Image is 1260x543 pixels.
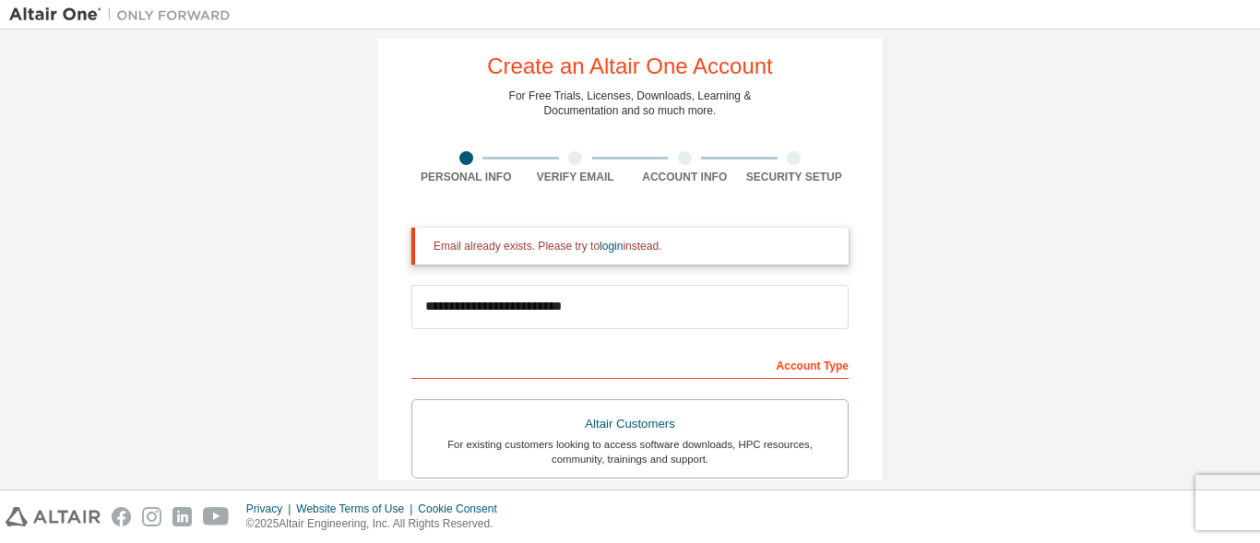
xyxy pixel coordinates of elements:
div: Create an Altair One Account [487,55,773,77]
div: Security Setup [740,170,850,184]
img: facebook.svg [112,507,131,526]
p: © 2025 Altair Engineering, Inc. All Rights Reserved. [246,516,508,532]
a: login [600,240,623,253]
div: Altair Customers [423,411,837,437]
img: linkedin.svg [172,507,192,526]
img: instagram.svg [142,507,161,526]
div: Verify Email [521,170,631,184]
div: Cookie Consent [418,502,507,516]
div: For existing customers looking to access software downloads, HPC resources, community, trainings ... [423,437,837,466]
div: Account Type [411,349,849,379]
img: Altair One [9,6,240,24]
div: Website Terms of Use [296,502,418,516]
div: Account Info [630,170,740,184]
img: altair_logo.svg [6,507,101,526]
div: Personal Info [411,170,521,184]
img: youtube.svg [203,507,230,526]
div: Privacy [246,502,296,516]
div: For Free Trials, Licenses, Downloads, Learning & Documentation and so much more. [509,89,752,118]
div: Email already exists. Please try to instead. [434,239,834,254]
